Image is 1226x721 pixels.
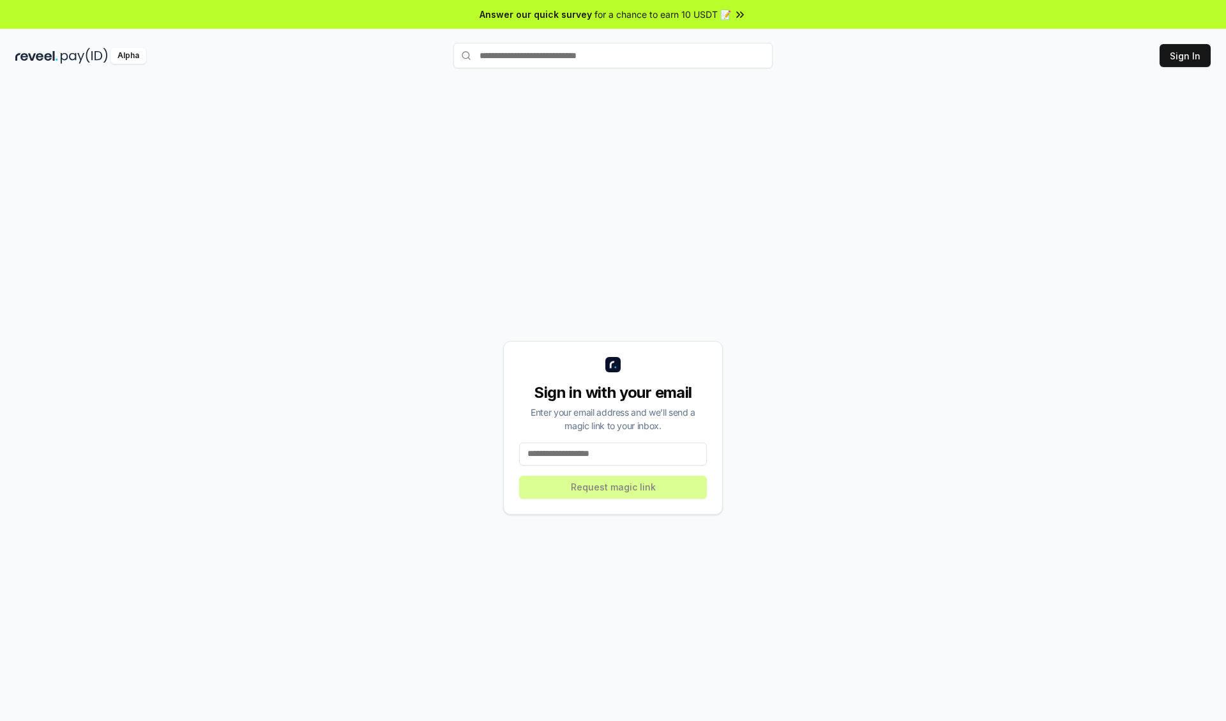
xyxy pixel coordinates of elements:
img: logo_small [605,357,621,372]
img: reveel_dark [15,48,58,64]
img: pay_id [61,48,108,64]
div: Alpha [110,48,146,64]
button: Sign In [1160,44,1211,67]
span: Answer our quick survey [480,8,592,21]
div: Enter your email address and we’ll send a magic link to your inbox. [519,406,707,432]
div: Sign in with your email [519,383,707,403]
span: for a chance to earn 10 USDT 📝 [594,8,731,21]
